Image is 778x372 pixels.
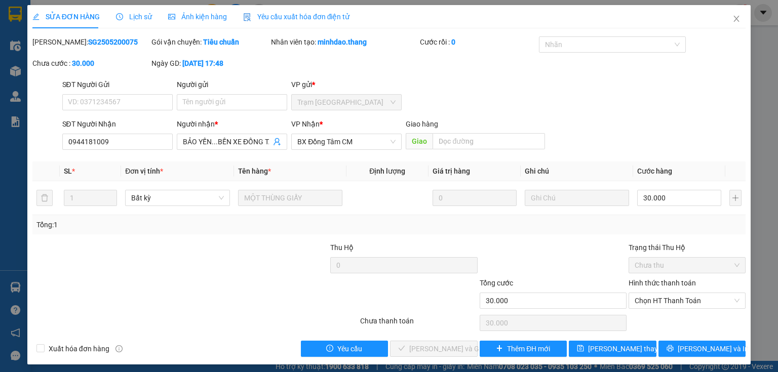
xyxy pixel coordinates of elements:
span: Cước hàng [637,167,672,175]
span: picture [168,13,175,20]
button: check[PERSON_NAME] và Giao hàng [390,341,478,357]
span: Chọn HT Thanh Toán [635,293,740,308]
button: delete [36,190,53,206]
span: Gửi: [9,10,24,20]
div: Nhân viên tạo: [271,36,418,48]
div: Ngày GD: [151,58,268,69]
img: icon [243,13,251,21]
span: save [577,345,584,353]
span: edit [32,13,40,20]
span: Lịch sử [116,13,152,21]
div: Trạm [GEOGRAPHIC_DATA] [66,9,169,33]
span: BX Đồng Tâm CM [297,134,396,149]
span: clock-circle [116,13,123,20]
span: Yêu cầu xuất hóa đơn điện tử [243,13,350,21]
div: 0988997236 [66,45,169,59]
span: [PERSON_NAME] thay đổi [588,343,669,354]
span: Nhận: [66,10,90,20]
span: Chưa thu [635,258,740,273]
button: exclamation-circleYêu cầu [301,341,388,357]
div: Gói vận chuyển: [151,36,268,48]
span: CAN THO [81,59,145,77]
span: SỬA ĐƠN HÀNG [32,13,100,21]
div: SĐT Người Gửi [62,79,173,90]
b: 0 [451,38,455,46]
span: Bất kỳ [131,190,223,205]
span: Yêu cầu [337,343,362,354]
b: SG2505200075 [88,38,138,46]
input: 0 [433,190,517,206]
div: Cước rồi : [420,36,537,48]
span: printer [667,345,674,353]
span: DĐ: [66,65,81,75]
span: Giao [406,133,433,149]
b: [DATE] 17:48 [182,59,223,67]
span: close [732,15,741,23]
input: Ghi Chú [525,190,629,206]
span: exclamation-circle [326,345,333,353]
button: plus [729,190,742,206]
b: minhdao.thang [318,38,367,46]
div: Chưa thanh toán [359,315,478,333]
div: BX Đồng Tâm CM [9,9,59,45]
span: info-circle [115,345,123,352]
span: SL [64,167,72,175]
div: Tổng: 1 [36,219,301,230]
div: Trạng thái Thu Hộ [629,242,746,253]
div: [PERSON_NAME]: [32,36,149,48]
span: user-add [273,138,281,146]
div: SĐT Người Nhận [62,118,173,130]
span: Ảnh kiện hàng [168,13,227,21]
span: Tên hàng [238,167,271,175]
span: Đơn vị tính [125,167,163,175]
th: Ghi chú [521,161,633,181]
b: 30.000 [72,59,94,67]
div: VP gửi [291,79,402,90]
div: Người gửi [177,79,287,90]
span: Định lượng [369,167,405,175]
input: Dọc đường [433,133,545,149]
div: Chưa cước : [32,58,149,69]
span: [PERSON_NAME] và In [678,343,749,354]
div: Người nhận [177,118,287,130]
span: VP Nhận [291,120,320,128]
button: plusThêm ĐH mới [480,341,567,357]
label: Hình thức thanh toán [629,279,696,287]
span: Thu Hộ [330,243,354,252]
button: Close [722,5,751,33]
span: Thêm ĐH mới [507,343,550,354]
span: Tổng cước [480,279,513,287]
button: printer[PERSON_NAME] và In [658,341,746,357]
span: plus [496,345,503,353]
span: Giao hàng [406,120,438,128]
b: Tiêu chuẩn [203,38,239,46]
span: Trạm Sài Gòn [297,95,396,110]
input: VD: Bàn, Ghế [238,190,342,206]
button: save[PERSON_NAME] thay đổi [569,341,656,357]
span: Xuất hóa đơn hàng [45,343,113,354]
div: K TEN [66,33,169,45]
span: Giá trị hàng [433,167,470,175]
